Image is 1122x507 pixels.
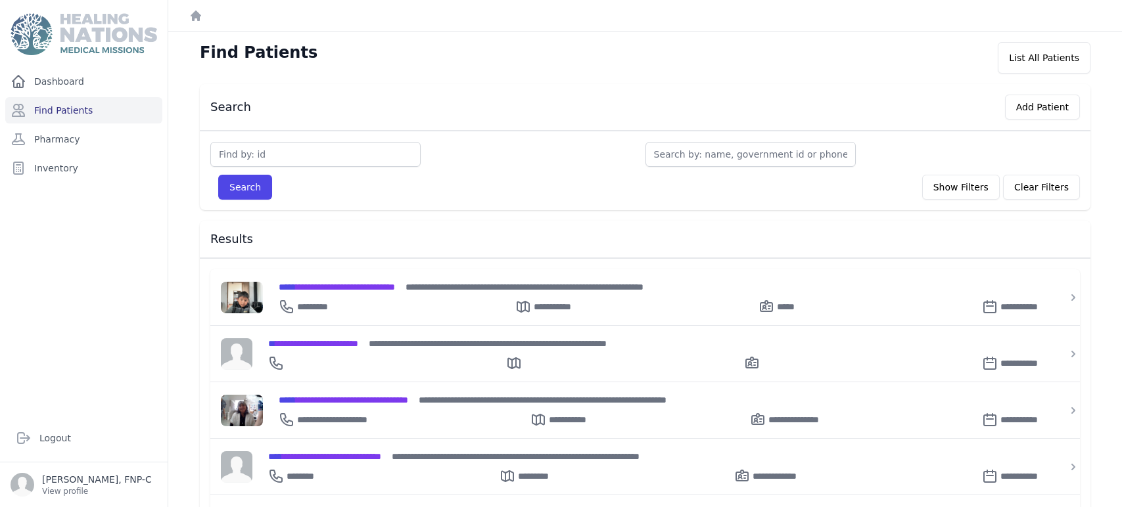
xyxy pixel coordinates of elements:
a: Pharmacy [5,126,162,152]
img: person-242608b1a05df3501eefc295dc1bc67a.jpg [221,451,252,483]
a: [PERSON_NAME], FNP-C View profile [11,473,157,496]
a: Logout [11,425,157,451]
img: FAAqEe7knLAAAAJXRFWHRkYXRlOmNyZWF0ZQAyMDI1LTA2LTIxVDE3OjA2OjQ1KzAwOjAwm40tQwAAACV0RVh0ZGF0ZTptb2R... [221,282,263,313]
p: View profile [42,486,152,496]
button: Show Filters [922,175,1000,200]
button: Clear Filters [1003,175,1080,200]
a: Dashboard [5,68,162,95]
h1: Find Patients [200,42,317,63]
button: Search [218,175,272,200]
h3: Results [210,231,1080,247]
p: [PERSON_NAME], FNP-C [42,473,152,486]
img: person-242608b1a05df3501eefc295dc1bc67a.jpg [221,338,252,370]
h3: Search [210,99,251,115]
img: dEOdAwAAACV0RVh0ZGF0ZTpjcmVhdGUAMjAyMy0xMi0xOVQxOTo1NTowNiswMDowMJDeijoAAAAldEVYdGRhdGU6bW9kaWZ5A... [221,395,263,426]
img: Medical Missions EMR [11,13,156,55]
button: Add Patient [1005,95,1080,120]
div: List All Patients [998,42,1090,74]
a: Inventory [5,155,162,181]
input: Find by: id [210,142,421,167]
a: Find Patients [5,97,162,123]
input: Search by: name, government id or phone [645,142,856,167]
